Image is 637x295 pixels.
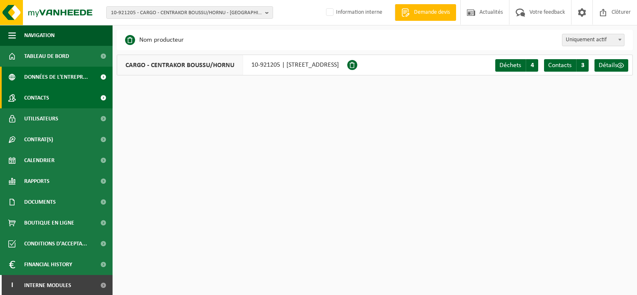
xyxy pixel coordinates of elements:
a: Demande devis [395,4,456,21]
span: Utilisateurs [24,108,58,129]
a: Déchets 4 [495,59,538,72]
span: Tableau de bord [24,46,69,67]
span: Déchets [499,62,521,69]
span: Uniquement actif [562,34,624,46]
span: CARGO - CENTRAKOR BOUSSU/HORNU [117,55,243,75]
span: Boutique en ligne [24,212,74,233]
span: Documents [24,192,56,212]
span: Financial History [24,254,72,275]
span: Calendrier [24,150,55,171]
button: 10-921205 - CARGO - CENTRAKOR BOUSSU/HORNU - [GEOGRAPHIC_DATA] [106,6,273,19]
div: 10-921205 | [STREET_ADDRESS] [117,55,347,75]
a: Détails [594,59,628,72]
a: Contacts 3 [544,59,589,72]
span: 3 [576,59,589,72]
span: Détails [599,62,617,69]
span: Contacts [548,62,572,69]
span: Contacts [24,87,49,108]
li: Nom producteur [125,34,184,46]
span: Contrat(s) [24,129,53,150]
span: Rapports [24,171,50,192]
span: Conditions d'accepta... [24,233,87,254]
span: Navigation [24,25,55,46]
span: Demande devis [412,8,452,17]
span: 10-921205 - CARGO - CENTRAKOR BOUSSU/HORNU - [GEOGRAPHIC_DATA] [111,7,262,19]
span: Données de l'entrepr... [24,67,88,87]
label: Information interne [324,6,382,19]
span: 4 [526,59,538,72]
